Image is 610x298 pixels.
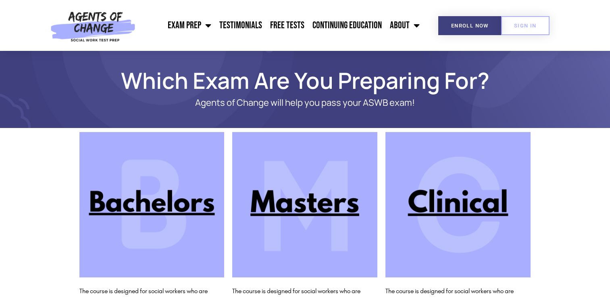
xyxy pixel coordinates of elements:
[501,16,550,35] a: SIGN IN
[451,23,489,28] span: Enroll Now
[438,16,502,35] a: Enroll Now
[308,15,386,36] a: Continuing Education
[215,15,266,36] a: Testimonials
[164,15,215,36] a: Exam Prep
[266,15,308,36] a: Free Tests
[514,23,537,28] span: SIGN IN
[108,98,503,108] p: Agents of Change will help you pass your ASWB exam!
[75,71,535,90] h1: Which Exam Are You Preparing For?
[386,15,424,36] a: About
[139,15,424,36] nav: Menu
